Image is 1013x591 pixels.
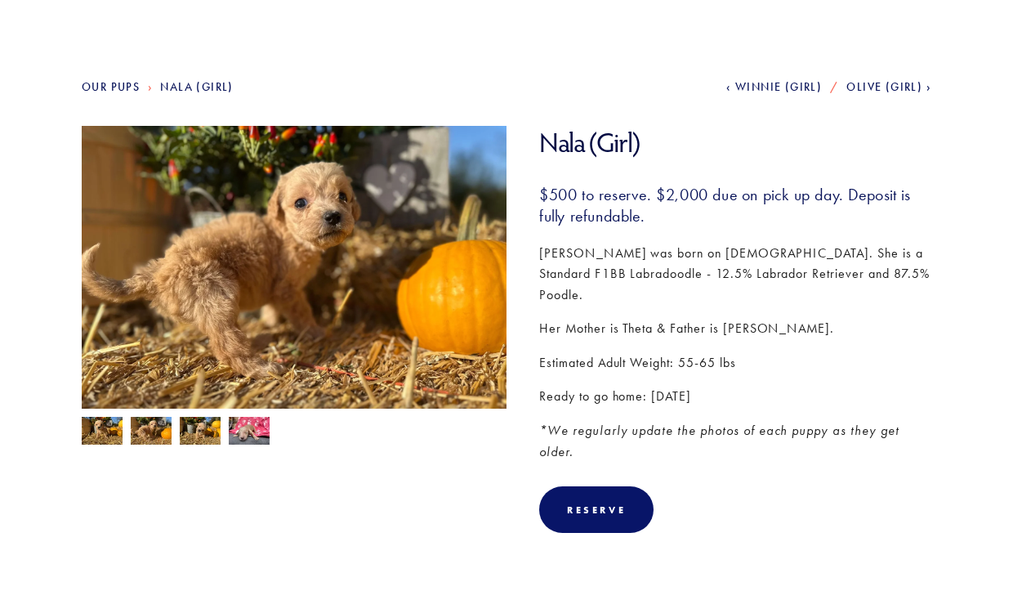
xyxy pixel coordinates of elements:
[539,318,931,339] p: Her Mother is Theta & Father is [PERSON_NAME].
[726,80,822,94] a: Winnie (Girl)
[539,243,931,306] p: [PERSON_NAME] was born on [DEMOGRAPHIC_DATA]. She is a Standard F1BB Labradoodle - 12.5% Labrador...
[539,423,904,459] em: *We regularly update the photos of each puppy as they get older.
[180,417,221,448] img: Nala 3.jpg
[82,80,140,94] a: Our Pups
[82,126,506,445] img: Nala 4.jpg
[567,504,626,516] div: Reserve
[82,417,123,448] img: Nala 2.jpg
[160,80,233,94] a: Nala (Girl)
[539,126,931,159] h1: Nala (Girl)
[539,184,931,226] h3: $500 to reserve. $2,000 due on pick up day. Deposit is fully refundable.
[846,80,922,94] span: Olive (Girl)
[539,386,931,407] p: Ready to go home: [DATE]
[539,486,654,533] div: Reserve
[539,352,931,374] p: Estimated Adult Weight: 55-65 lbs
[131,417,172,448] img: Nala 4.jpg
[846,80,931,94] a: Olive (Girl)
[735,80,822,94] span: Winnie (Girl)
[229,417,270,448] img: Nala 1.jpg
